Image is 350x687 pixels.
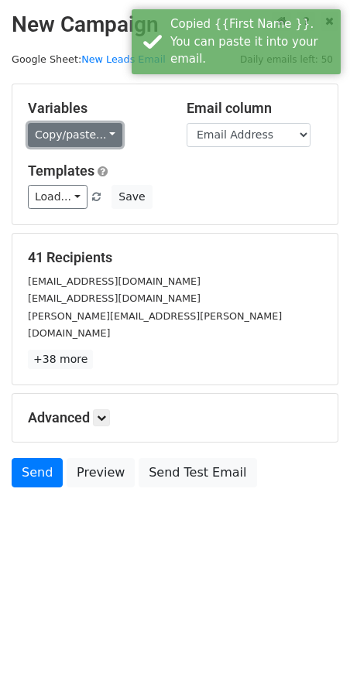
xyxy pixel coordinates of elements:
[28,292,201,304] small: [EMAIL_ADDRESS][DOMAIN_NAME]
[139,458,256,487] a: Send Test Email
[12,53,166,65] small: Google Sheet:
[112,185,152,209] button: Save
[28,162,94,179] a: Templates
[67,458,135,487] a: Preview
[187,100,322,117] h5: Email column
[12,458,63,487] a: Send
[28,100,163,117] h5: Variables
[28,275,201,287] small: [EMAIL_ADDRESS][DOMAIN_NAME]
[28,249,322,266] h5: 41 Recipients
[28,185,87,209] a: Load...
[81,53,166,65] a: New Leads Email
[28,310,282,340] small: [PERSON_NAME][EMAIL_ADDRESS][PERSON_NAME][DOMAIN_NAME]
[28,123,122,147] a: Copy/paste...
[28,350,93,369] a: +38 more
[273,613,350,687] iframe: Chat Widget
[28,409,322,426] h5: Advanced
[12,12,338,38] h2: New Campaign
[170,15,335,68] div: Copied {{First Name }}. You can paste it into your email.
